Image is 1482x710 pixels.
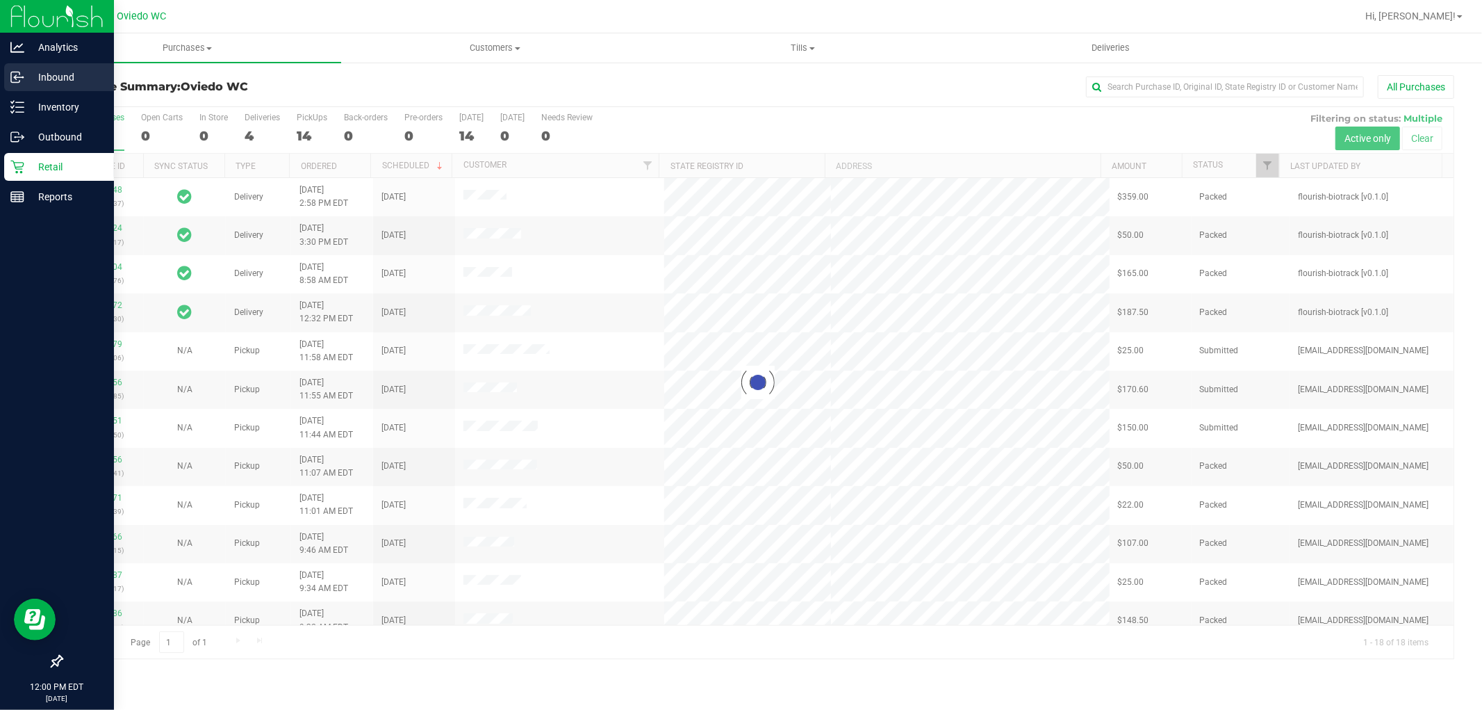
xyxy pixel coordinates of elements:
[10,160,24,174] inline-svg: Retail
[33,42,341,54] span: Purchases
[649,33,957,63] a: Tills
[1378,75,1454,99] button: All Purchases
[181,80,248,93] span: Oviedo WC
[1073,42,1148,54] span: Deliveries
[24,129,108,145] p: Outbound
[957,33,1265,63] a: Deliveries
[117,10,167,22] span: Oviedo WC
[6,681,108,693] p: 12:00 PM EDT
[24,39,108,56] p: Analytics
[1086,76,1364,97] input: Search Purchase ID, Original ID, State Registry ID or Customer Name...
[6,693,108,704] p: [DATE]
[24,69,108,86] p: Inbound
[33,33,341,63] a: Purchases
[10,100,24,114] inline-svg: Inventory
[10,190,24,204] inline-svg: Reports
[1365,10,1456,22] span: Hi, [PERSON_NAME]!
[24,159,108,175] p: Retail
[341,33,649,63] a: Customers
[24,99,108,115] p: Inventory
[10,40,24,54] inline-svg: Analytics
[10,130,24,144] inline-svg: Outbound
[650,42,956,54] span: Tills
[14,599,56,640] iframe: Resource center
[342,42,648,54] span: Customers
[10,70,24,84] inline-svg: Inbound
[61,81,525,93] h3: Purchase Summary:
[24,188,108,205] p: Reports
